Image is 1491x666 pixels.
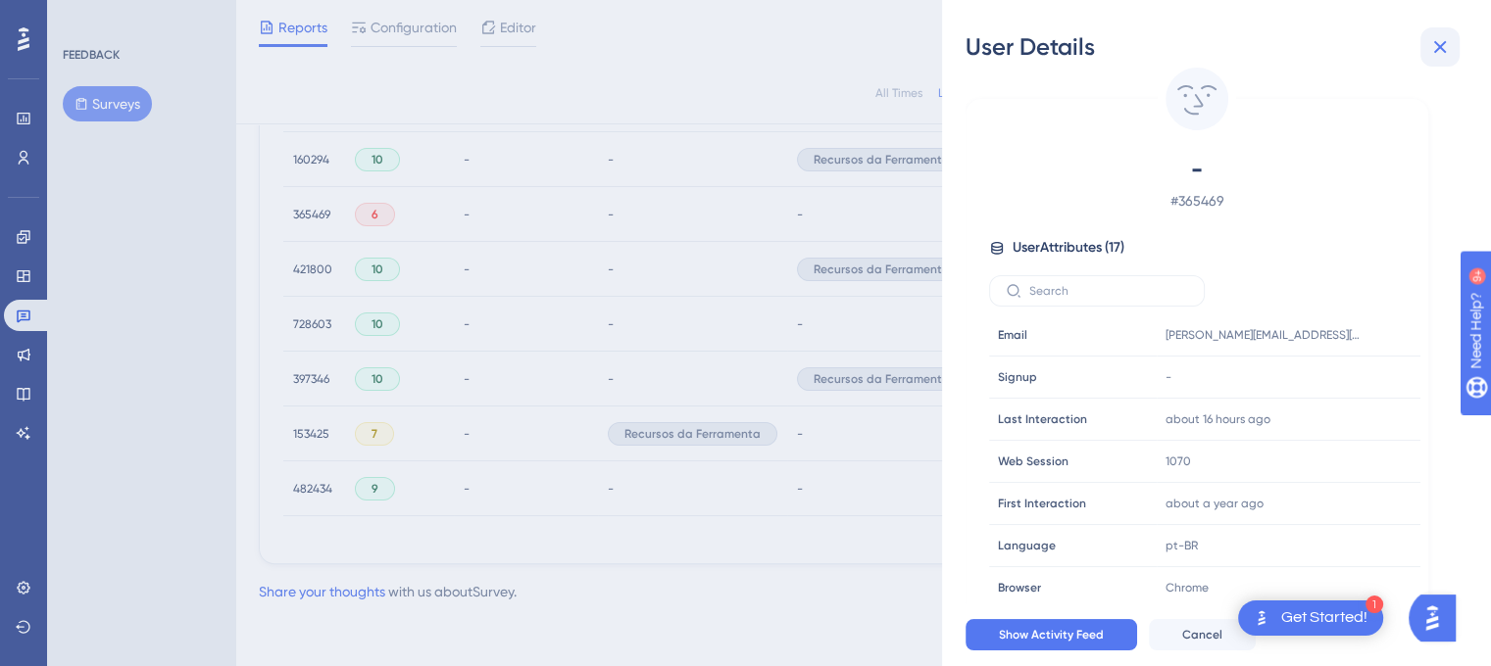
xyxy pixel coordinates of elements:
[1013,236,1124,260] span: User Attributes ( 17 )
[998,411,1087,427] span: Last Interaction
[1024,189,1369,213] span: # 365469
[1409,589,1467,647] iframe: UserGuiding AI Assistant Launcher
[998,580,1041,595] span: Browser
[1166,497,1264,510] time: about a year ago
[1166,453,1191,469] span: 1070
[1166,327,1362,343] span: [PERSON_NAME][EMAIL_ADDRESS][DOMAIN_NAME]
[998,496,1086,511] span: First Interaction
[133,10,145,25] div: 9+
[999,627,1104,642] span: Show Activity Feed
[1166,369,1171,385] span: -
[1366,595,1383,613] div: 1
[998,538,1056,553] span: Language
[1166,538,1198,553] span: pt-BR
[1024,154,1369,185] span: -
[1166,412,1270,426] time: about 16 hours ago
[1250,606,1273,630] img: launcher-image-alternative-text
[998,369,1037,385] span: Signup
[966,619,1137,650] button: Show Activity Feed
[998,453,1069,469] span: Web Session
[1182,627,1222,642] span: Cancel
[46,5,123,28] span: Need Help?
[1029,284,1188,298] input: Search
[1149,619,1256,650] button: Cancel
[1166,580,1209,595] span: Chrome
[1281,607,1367,629] div: Get Started!
[966,31,1467,63] div: User Details
[1238,600,1383,636] div: Open Get Started! checklist, remaining modules: 1
[998,327,1027,343] span: Email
